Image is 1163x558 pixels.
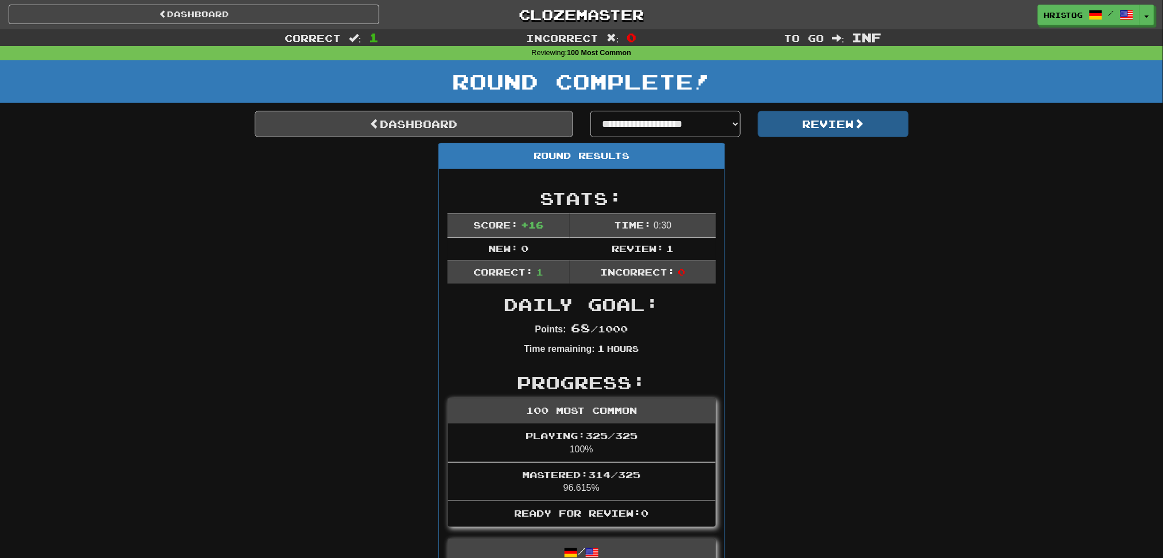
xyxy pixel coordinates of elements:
[784,32,824,44] span: To go
[448,373,716,392] h2: Progress:
[285,32,341,44] span: Correct
[601,266,675,277] span: Incorrect:
[349,33,361,43] span: :
[678,266,685,277] span: 0
[526,430,637,441] span: Playing: 325 / 325
[607,344,639,354] small: Hours
[612,243,664,254] span: Review:
[489,243,519,254] span: New:
[526,32,598,44] span: Incorrect
[654,220,672,230] span: 0 : 30
[667,243,674,254] span: 1
[571,321,590,335] span: 68
[515,507,649,518] span: Ready for Review: 0
[597,343,605,354] span: 1
[1044,10,1083,20] span: HristoG
[474,219,519,230] span: Score:
[535,324,566,334] strong: Points:
[396,5,767,25] a: Clozemaster
[606,33,619,43] span: :
[832,33,845,43] span: :
[567,49,631,57] strong: 100 Most Common
[474,266,534,277] span: Correct:
[448,462,715,502] li: 96.615%
[255,111,573,137] a: Dashboard
[1038,5,1140,25] a: HristoG /
[523,469,641,480] span: Mastered: 314 / 325
[521,219,543,230] span: + 16
[1108,9,1114,17] span: /
[521,243,528,254] span: 0
[627,30,637,44] span: 0
[448,424,715,463] li: 100%
[4,70,1159,93] h1: Round Complete!
[9,5,379,24] a: Dashboard
[448,189,716,208] h2: Stats:
[571,323,628,334] span: / 1000
[853,30,882,44] span: Inf
[369,30,379,44] span: 1
[524,344,595,354] strong: Time remaining:
[448,398,715,424] div: 100 Most Common
[448,295,716,314] h2: Daily Goal:
[758,111,909,137] button: Review
[536,266,543,277] span: 1
[439,144,725,169] div: Round Results
[614,219,651,230] span: Time:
